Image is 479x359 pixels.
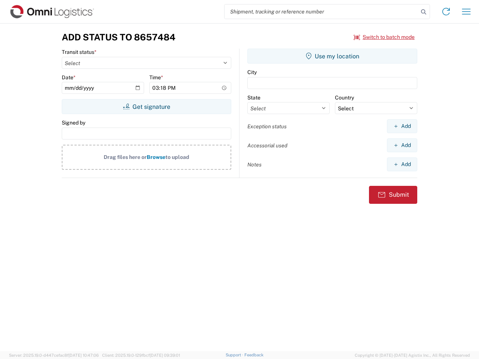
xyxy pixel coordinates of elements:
[247,94,260,101] label: State
[244,353,263,357] a: Feedback
[147,154,165,160] span: Browse
[149,74,163,81] label: Time
[104,154,147,160] span: Drag files here or
[369,186,417,204] button: Submit
[354,31,415,43] button: Switch to batch mode
[387,138,417,152] button: Add
[62,74,76,81] label: Date
[335,94,354,101] label: Country
[387,119,417,133] button: Add
[62,99,231,114] button: Get signature
[247,49,417,64] button: Use my location
[247,123,287,130] label: Exception status
[225,4,418,19] input: Shipment, tracking or reference number
[165,154,189,160] span: to upload
[62,119,85,126] label: Signed by
[62,49,97,55] label: Transit status
[247,161,262,168] label: Notes
[68,353,99,358] span: [DATE] 10:47:06
[247,142,287,149] label: Accessorial used
[387,157,417,171] button: Add
[226,353,244,357] a: Support
[62,32,176,43] h3: Add Status to 8657484
[150,353,180,358] span: [DATE] 09:39:01
[355,352,470,359] span: Copyright © [DATE]-[DATE] Agistix Inc., All Rights Reserved
[247,69,257,76] label: City
[9,353,99,358] span: Server: 2025.19.0-d447cefac8f
[102,353,180,358] span: Client: 2025.19.0-129fbcf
